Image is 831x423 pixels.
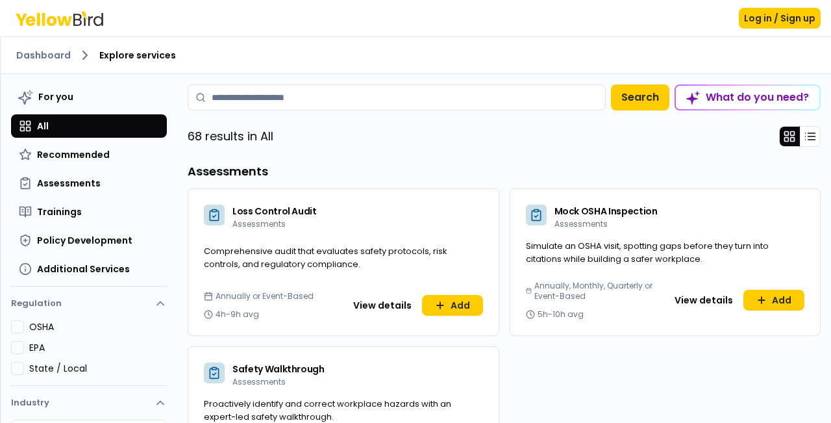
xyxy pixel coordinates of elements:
[29,362,167,375] label: State / Local
[16,47,815,63] nav: breadcrumb
[37,148,110,161] span: Recommended
[29,341,167,354] label: EPA
[37,205,82,218] span: Trainings
[37,177,101,190] span: Assessments
[11,84,167,109] button: For you
[11,292,167,320] button: Regulation
[11,386,167,420] button: Industry
[611,84,669,110] button: Search
[11,320,167,385] div: Regulation
[99,49,176,62] span: Explore services
[345,295,419,316] button: View details
[204,245,447,270] span: Comprehensive audit that evaluates safety protocols, risk controls, and regulatory compliance.
[739,8,821,29] button: Log in / Sign up
[11,200,167,224] button: Trainings
[534,281,656,301] span: Annually, Monthly, Quarterly or Event-Based
[11,114,167,138] button: All
[188,127,273,146] p: 68 results in All
[526,240,769,265] span: Simulate an OSHA visit, spotting gaps before they turn into citations while building a safer work...
[743,290,804,311] button: Add
[188,162,821,181] h3: Assessments
[11,172,167,195] button: Assessments
[232,376,286,387] span: Assessments
[11,257,167,281] button: Additional Services
[16,49,71,62] a: Dashboard
[11,143,167,166] button: Recommended
[554,218,608,229] span: Assessments
[538,309,584,320] span: 5h-10h avg
[37,120,49,133] span: All
[216,309,259,320] span: 4h-9h avg
[676,86,819,109] div: What do you need?
[232,218,286,229] span: Assessments
[232,205,317,218] span: Loss Control Audit
[554,205,658,218] span: Mock OSHA Inspection
[37,234,132,247] span: Policy Development
[29,320,167,333] label: OSHA
[38,90,73,103] span: For you
[675,84,821,110] button: What do you need?
[667,290,741,311] button: View details
[232,363,325,376] span: Safety Walkthrough
[216,291,314,301] span: Annually or Event-Based
[11,229,167,252] button: Policy Development
[204,398,451,423] span: Proactively identify and correct workplace hazards with an expert-led safety walkthrough.
[37,263,130,276] span: Additional Services
[422,295,483,316] button: Add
